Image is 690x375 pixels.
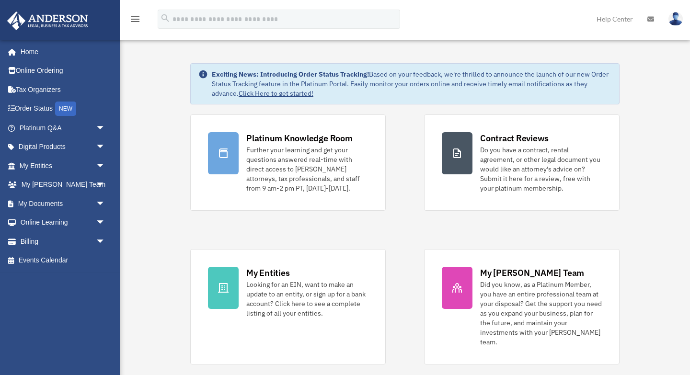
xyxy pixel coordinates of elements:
span: arrow_drop_down [96,194,115,214]
a: menu [129,17,141,25]
a: My [PERSON_NAME] Teamarrow_drop_down [7,175,120,194]
a: My Documentsarrow_drop_down [7,194,120,213]
a: Platinum Q&Aarrow_drop_down [7,118,120,137]
div: Contract Reviews [480,132,549,144]
a: Digital Productsarrow_drop_down [7,137,120,157]
a: Tax Organizers [7,80,120,99]
a: Online Ordering [7,61,120,80]
a: Events Calendar [7,251,120,270]
strong: Exciting News: Introducing Order Status Tracking! [212,70,369,79]
div: Based on your feedback, we're thrilled to announce the launch of our new Order Status Tracking fe... [212,69,611,98]
span: arrow_drop_down [96,232,115,251]
a: Billingarrow_drop_down [7,232,120,251]
img: Anderson Advisors Platinum Portal [4,11,91,30]
a: My [PERSON_NAME] Team Did you know, as a Platinum Member, you have an entire professional team at... [424,249,620,364]
a: Contract Reviews Do you have a contract, rental agreement, or other legal document you would like... [424,114,620,211]
a: Platinum Knowledge Room Further your learning and get your questions answered real-time with dire... [190,114,386,211]
span: arrow_drop_down [96,213,115,233]
img: User Pic [668,12,683,26]
a: Order StatusNEW [7,99,120,119]
div: NEW [55,102,76,116]
a: My Entities Looking for an EIN, want to make an update to an entity, or sign up for a bank accoun... [190,249,386,364]
div: Did you know, as a Platinum Member, you have an entire professional team at your disposal? Get th... [480,280,602,347]
div: Do you have a contract, rental agreement, or other legal document you would like an attorney's ad... [480,145,602,193]
a: Online Learningarrow_drop_down [7,213,120,232]
div: My Entities [246,267,289,279]
div: Looking for an EIN, want to make an update to an entity, or sign up for a bank account? Click her... [246,280,368,318]
div: My [PERSON_NAME] Team [480,267,584,279]
a: My Entitiesarrow_drop_down [7,156,120,175]
i: menu [129,13,141,25]
span: arrow_drop_down [96,137,115,157]
a: Click Here to get started! [239,89,313,98]
div: Platinum Knowledge Room [246,132,353,144]
span: arrow_drop_down [96,156,115,176]
div: Further your learning and get your questions answered real-time with direct access to [PERSON_NAM... [246,145,368,193]
span: arrow_drop_down [96,118,115,138]
i: search [160,13,171,23]
a: Home [7,42,115,61]
span: arrow_drop_down [96,175,115,195]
